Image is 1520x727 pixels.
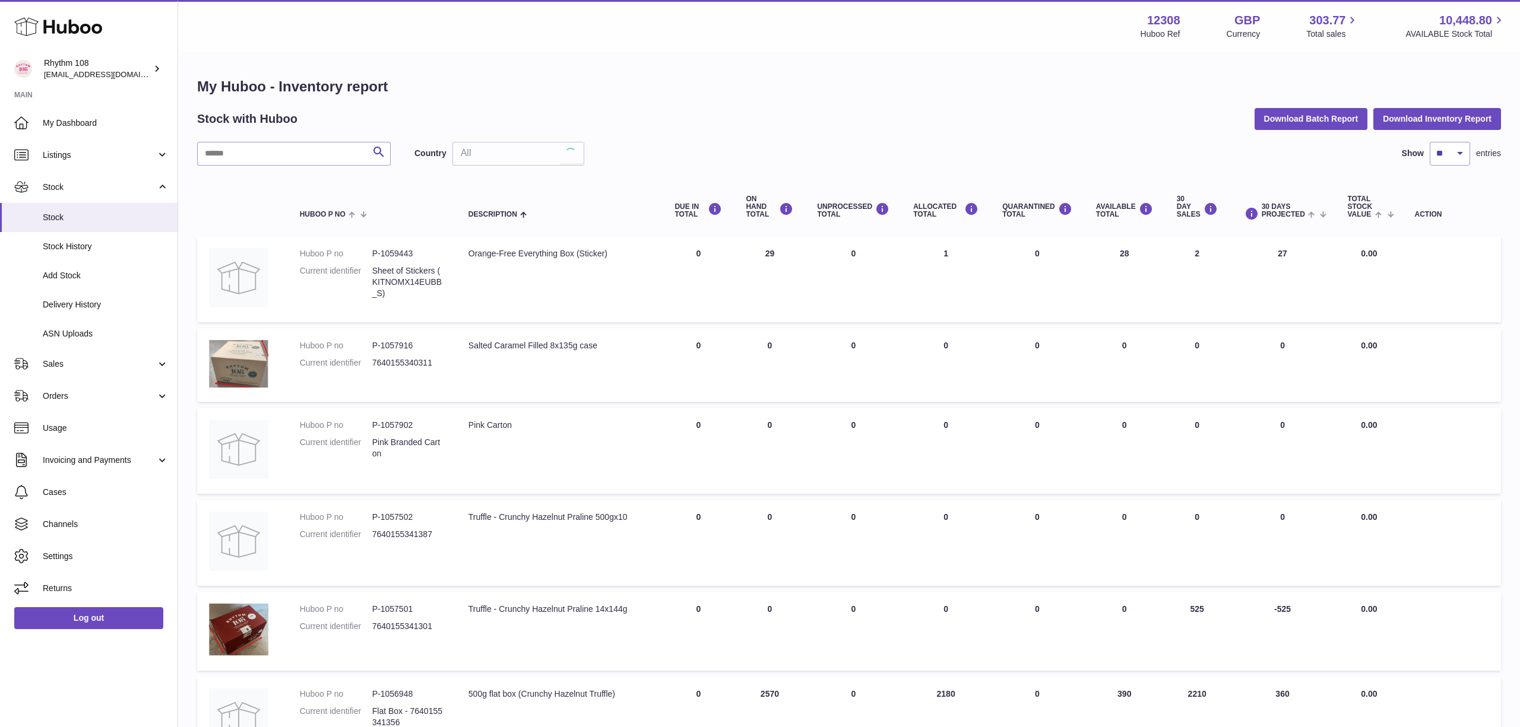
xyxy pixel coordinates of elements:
dd: P-1057902 [372,420,445,431]
td: 0 [901,328,990,402]
td: 0 [663,592,734,671]
span: entries [1476,148,1501,159]
div: Salted Caramel Filled 8x135g case [468,340,651,351]
span: 0.00 [1361,604,1377,614]
div: QUARANTINED Total [1002,202,1072,218]
span: 0.00 [1361,512,1377,522]
span: 30 DAYS PROJECTED [1262,203,1305,218]
span: Channels [43,519,169,530]
span: Settings [43,551,169,562]
span: 0 [1035,420,1040,430]
dd: Pink Branded Carton [372,437,445,459]
td: 0 [663,500,734,586]
span: 0.00 [1361,341,1377,350]
div: AVAILABLE Total [1096,202,1153,218]
label: Show [1402,148,1424,159]
img: product image [209,248,268,307]
span: My Dashboard [43,118,169,129]
strong: 12308 [1147,12,1180,28]
td: 0 [734,408,805,494]
td: 0 [1230,500,1336,586]
dt: Huboo P no [300,512,372,523]
span: 0.00 [1361,689,1377,699]
span: AVAILABLE Stock Total [1405,28,1506,40]
div: Huboo Ref [1141,28,1180,40]
strong: GBP [1234,12,1260,28]
span: Total stock value [1347,195,1372,219]
img: orders@rhythm108.com [14,60,32,78]
div: 500g flat box (Crunchy Hazelnut Truffle) [468,688,651,700]
dd: P-1059443 [372,248,445,259]
td: 0 [901,500,990,586]
dd: P-1057501 [372,604,445,615]
dt: Current identifier [300,621,372,632]
img: product image [209,512,268,571]
dt: Huboo P no [300,248,372,259]
span: 0 [1035,512,1040,522]
div: Rhythm 108 [44,58,151,80]
div: Truffle - Crunchy Hazelnut Praline 500gx10 [468,512,651,523]
div: Action [1415,211,1489,218]
dt: Current identifier [300,357,372,369]
dd: P-1056948 [372,688,445,700]
dt: Huboo P no [300,688,372,700]
dt: Huboo P no [300,420,372,431]
span: Stock History [43,241,169,252]
td: 0 [901,592,990,671]
td: 0 [663,236,734,322]
td: 0 [1165,500,1230,586]
div: DUE IN TOTAL [674,202,722,218]
span: Huboo P no [300,211,346,218]
h1: My Huboo - Inventory report [197,77,1501,96]
td: 0 [1084,592,1165,671]
div: ALLOCATED Total [913,202,978,218]
td: 0 [1230,408,1336,494]
dt: Current identifier [300,437,372,459]
td: -525 [1230,592,1336,671]
img: product image [209,420,268,479]
span: 303.77 [1309,12,1345,28]
span: Orders [43,391,156,402]
div: Pink Carton [468,420,651,431]
span: Sales [43,358,156,370]
td: 0 [663,328,734,402]
td: 0 [734,500,805,586]
span: 0 [1035,249,1040,258]
button: Download Inventory Report [1373,108,1501,129]
td: 0 [663,408,734,494]
dt: Current identifier [300,265,372,299]
dt: Huboo P no [300,340,372,351]
div: UNPROCESSED Total [817,202,889,218]
span: ASN Uploads [43,328,169,339]
span: 0 [1035,341,1040,350]
a: 10,448.80 AVAILABLE Stock Total [1405,12,1506,40]
td: 27 [1230,236,1336,322]
td: 0 [1165,328,1230,402]
td: 0 [901,408,990,494]
button: Download Batch Report [1255,108,1368,129]
span: [EMAIL_ADDRESS][DOMAIN_NAME] [44,69,175,79]
h2: Stock with Huboo [197,111,297,127]
label: Country [414,148,446,159]
td: 0 [734,328,805,402]
td: 0 [805,236,901,322]
span: Cases [43,487,169,498]
td: 28 [1084,236,1165,322]
span: 0.00 [1361,249,1377,258]
dt: Huboo P no [300,604,372,615]
td: 0 [805,328,901,402]
div: Currency [1227,28,1261,40]
td: 0 [1084,500,1165,586]
td: 2 [1165,236,1230,322]
a: Log out [14,607,163,628]
dd: 7640155340311 [372,357,445,369]
dd: 7640155341387 [372,529,445,540]
span: Listings [43,150,156,161]
span: 0.00 [1361,420,1377,430]
span: 0 [1035,604,1040,614]
td: 0 [1165,408,1230,494]
td: 0 [734,592,805,671]
div: Orange-Free Everything Box (Sticker) [468,248,651,259]
div: Truffle - Crunchy Hazelnut Praline 14x144g [468,604,651,615]
img: product image [209,340,268,388]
